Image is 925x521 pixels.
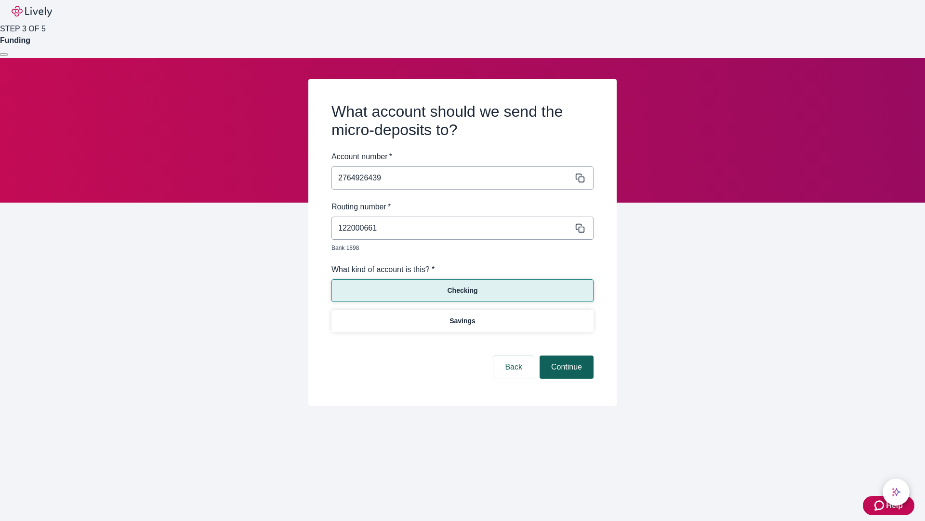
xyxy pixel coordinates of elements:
[575,223,585,233] svg: Copy to clipboard
[575,173,585,183] svg: Copy to clipboard
[540,356,594,379] button: Continue
[331,201,391,213] label: Routing number
[331,279,594,302] button: Checking
[874,500,886,511] svg: Zendesk support icon
[331,102,594,139] h2: What account should we send the micro-deposits to?
[331,244,587,252] p: Bank 1898
[886,500,903,511] span: Help
[863,496,914,515] button: Zendesk support iconHelp
[12,6,52,17] img: Lively
[493,356,534,379] button: Back
[883,479,910,506] button: chat
[573,221,587,235] button: Copy message content to clipboard
[891,487,901,497] svg: Lively AI Assistant
[331,151,392,163] label: Account number
[447,286,477,296] p: Checking
[331,310,594,332] button: Savings
[573,171,587,185] button: Copy message content to clipboard
[449,316,476,326] p: Savings
[331,264,435,275] label: What kind of account is this? *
